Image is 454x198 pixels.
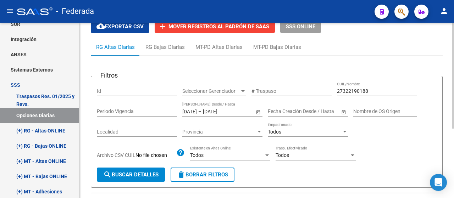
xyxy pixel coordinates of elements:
mat-icon: menu [6,7,14,15]
div: RG Altas Diarias [96,43,135,51]
mat-icon: help [176,148,185,157]
span: SSS ONLINE [286,23,315,30]
input: Archivo CSV CUIL [135,152,176,159]
mat-icon: person [440,7,448,15]
div: Open Intercom Messenger [430,174,447,191]
span: Todos [190,152,204,158]
mat-icon: add [159,22,167,31]
input: Fecha inicio [182,108,197,114]
input: Fecha inicio [268,108,294,114]
span: Provincia [182,129,256,135]
span: – [198,108,201,114]
span: Todos [276,152,289,158]
button: SSS ONLINE [280,20,321,33]
div: RG Bajas Diarias [145,43,185,51]
div: MT-PD Altas Diarias [195,43,243,51]
span: Todos [268,129,281,135]
span: Exportar CSV [96,23,144,30]
input: Fecha fin [203,108,238,114]
input: Fecha fin [300,108,334,114]
button: Borrar Filtros [171,168,234,182]
span: Archivo CSV CUIL [97,152,135,158]
button: Exportar CSV [91,20,149,33]
span: Borrar Filtros [177,171,228,178]
span: Seleccionar Gerenciador [182,88,240,94]
mat-icon: search [103,170,112,179]
h3: Filtros [97,70,121,80]
button: Open calendar [254,108,262,115]
span: Mover registros al PADRÓN de SAAS [168,23,269,30]
mat-icon: delete [177,170,186,179]
span: - Federada [56,4,94,19]
button: Buscar Detalles [97,168,165,182]
button: Open calendar [340,108,347,115]
button: Mover registros al PADRÓN de SAAS [155,20,275,33]
span: Buscar Detalles [103,171,159,178]
div: MT-PD Bajas Diarias [253,43,301,51]
mat-icon: cloud_download [96,22,105,30]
